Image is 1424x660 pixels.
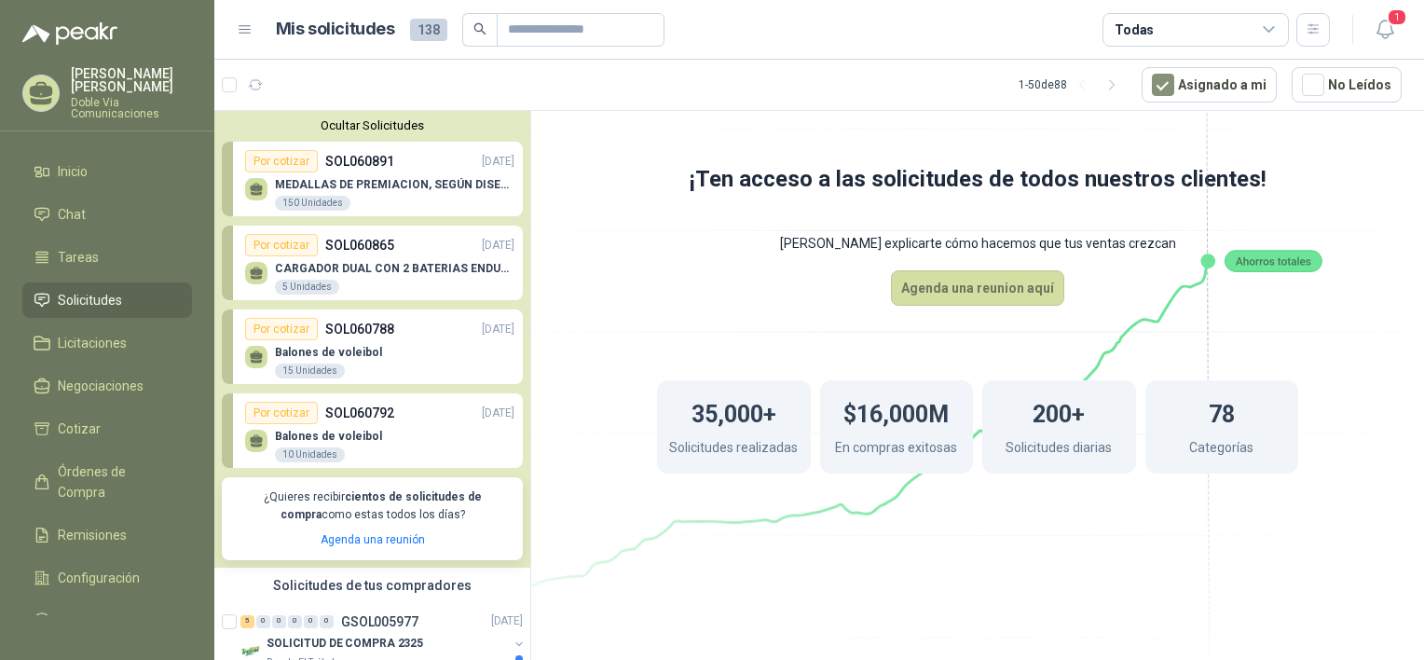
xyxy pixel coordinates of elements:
[275,430,382,443] p: Balones de voleibol
[22,154,192,189] a: Inicio
[1115,20,1154,40] div: Todas
[843,392,949,433] h1: $16,000M
[222,226,523,300] a: Por cotizarSOL060865[DATE] CARGADOR DUAL CON 2 BATERIAS ENDURO GO PRO5 Unidades
[482,153,514,171] p: [DATE]
[58,611,164,631] span: Manuales y ayuda
[275,364,345,378] div: 15 Unidades
[22,560,192,596] a: Configuración
[58,525,127,545] span: Remisiones
[321,533,425,546] a: Agenda una reunión
[275,280,339,295] div: 5 Unidades
[71,67,192,93] p: [PERSON_NAME] [PERSON_NAME]
[482,237,514,254] p: [DATE]
[22,368,192,404] a: Negociaciones
[58,376,144,396] span: Negociaciones
[1387,8,1407,26] span: 1
[482,321,514,338] p: [DATE]
[222,118,523,132] button: Ocultar Solicitudes
[341,615,418,628] p: GSOL005977
[22,240,192,275] a: Tareas
[304,615,318,628] div: 0
[491,612,523,630] p: [DATE]
[245,234,318,256] div: Por cotizar
[256,615,270,628] div: 0
[272,615,286,628] div: 0
[691,392,776,433] h1: 35,000+
[58,161,88,182] span: Inicio
[245,150,318,172] div: Por cotizar
[58,419,101,439] span: Cotizar
[22,454,192,510] a: Órdenes de Compra
[245,402,318,424] div: Por cotizar
[1006,437,1112,462] p: Solicitudes diarias
[214,568,530,603] div: Solicitudes de tus compradores
[267,635,423,653] p: SOLICITUD DE COMPRA 2325
[58,290,122,310] span: Solicitudes
[222,309,523,384] a: Por cotizarSOL060788[DATE] Balones de voleibol15 Unidades
[58,333,127,353] span: Licitaciones
[275,178,514,191] p: MEDALLAS DE PREMIACION, SEGÚN DISEÑO ADJUNTO(ADJUNTAR COTIZACION EN SU FORMATO
[58,247,99,268] span: Tareas
[1142,67,1277,103] button: Asignado a mi
[325,151,394,172] p: SOL060891
[891,270,1064,306] button: Agenda una reunion aquí
[222,142,523,216] a: Por cotizarSOL060891[DATE] MEDALLAS DE PREMIACION, SEGÚN DISEÑO ADJUNTO(ADJUNTAR COTIZACION EN SU...
[325,235,394,255] p: SOL060865
[276,16,395,43] h1: Mis solicitudes
[325,403,394,423] p: SOL060792
[245,318,318,340] div: Por cotizar
[1019,70,1127,100] div: 1 - 50 de 88
[1209,392,1235,433] h1: 78
[275,346,382,359] p: Balones de voleibol
[275,447,345,462] div: 10 Unidades
[281,490,482,521] b: cientos de solicitudes de compra
[1292,67,1402,103] button: No Leídos
[473,22,486,35] span: search
[1368,13,1402,47] button: 1
[233,488,512,524] p: ¿Quieres recibir como estas todos los días?
[71,97,192,119] p: Doble Via Comunicaciones
[835,437,957,462] p: En compras exitosas
[22,325,192,361] a: Licitaciones
[22,22,117,45] img: Logo peakr
[222,393,523,468] a: Por cotizarSOL060792[DATE] Balones de voleibol10 Unidades
[275,196,350,211] div: 150 Unidades
[22,197,192,232] a: Chat
[275,262,514,275] p: CARGADOR DUAL CON 2 BATERIAS ENDURO GO PRO
[22,411,192,447] a: Cotizar
[1189,437,1253,462] p: Categorías
[1033,392,1085,433] h1: 200+
[288,615,302,628] div: 0
[320,615,334,628] div: 0
[410,19,447,41] span: 138
[22,603,192,639] a: Manuales y ayuda
[58,461,174,502] span: Órdenes de Compra
[240,615,254,628] div: 5
[58,568,140,588] span: Configuración
[482,405,514,422] p: [DATE]
[669,437,798,462] p: Solicitudes realizadas
[22,517,192,553] a: Remisiones
[325,319,394,339] p: SOL060788
[58,204,86,225] span: Chat
[22,282,192,318] a: Solicitudes
[214,111,530,568] div: Ocultar SolicitudesPor cotizarSOL060891[DATE] MEDALLAS DE PREMIACION, SEGÚN DISEÑO ADJUNTO(ADJUNT...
